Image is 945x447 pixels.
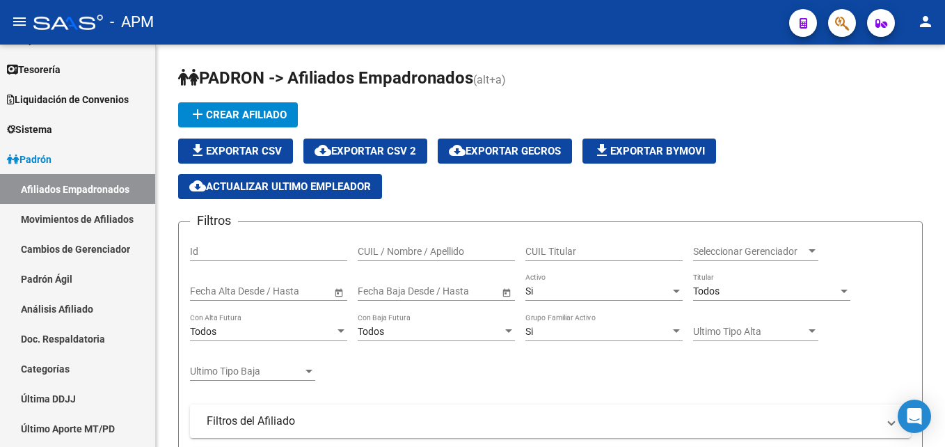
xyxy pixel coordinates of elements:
mat-icon: add [189,106,206,123]
mat-expansion-panel-header: Filtros del Afiliado [190,405,911,438]
input: Fecha fin [420,285,489,297]
button: Exportar GECROS [438,139,572,164]
input: Fecha inicio [358,285,408,297]
span: Exportar CSV [189,145,282,157]
mat-icon: file_download [594,142,610,159]
span: Actualizar ultimo Empleador [189,180,371,193]
button: Exportar Bymovi [582,139,716,164]
span: Ultimo Tipo Baja [190,366,303,377]
button: Crear Afiliado [178,102,298,127]
mat-icon: cloud_download [189,178,206,194]
span: PADRON -> Afiliados Empadronados [178,68,473,88]
mat-icon: menu [11,13,28,30]
span: Sistema [7,122,52,137]
div: Open Intercom Messenger [898,400,931,433]
span: Ultimo Tipo Alta [693,326,806,338]
span: Exportar Bymovi [594,145,705,157]
h3: Filtros [190,211,238,230]
span: Seleccionar Gerenciador [693,246,806,258]
span: Todos [190,326,216,337]
mat-icon: person [917,13,934,30]
span: - APM [110,7,154,38]
mat-icon: cloud_download [449,142,466,159]
span: Crear Afiliado [189,109,287,121]
mat-panel-title: Filtros del Afiliado [207,414,877,429]
button: Exportar CSV 2 [303,139,427,164]
span: Todos [358,326,384,337]
span: Si [525,285,533,297]
span: Todos [693,285,720,297]
button: Exportar CSV [178,139,293,164]
span: Exportar CSV 2 [315,145,416,157]
span: Tesorería [7,62,61,77]
input: Fecha fin [253,285,321,297]
input: Fecha inicio [190,285,241,297]
span: Liquidación de Convenios [7,92,129,107]
mat-icon: cloud_download [315,142,331,159]
button: Actualizar ultimo Empleador [178,174,382,199]
span: (alt+a) [473,73,506,86]
span: Padrón [7,152,51,167]
span: Si [525,326,533,337]
span: Exportar GECROS [449,145,561,157]
button: Open calendar [331,285,346,299]
button: Open calendar [499,285,514,299]
mat-icon: file_download [189,142,206,159]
